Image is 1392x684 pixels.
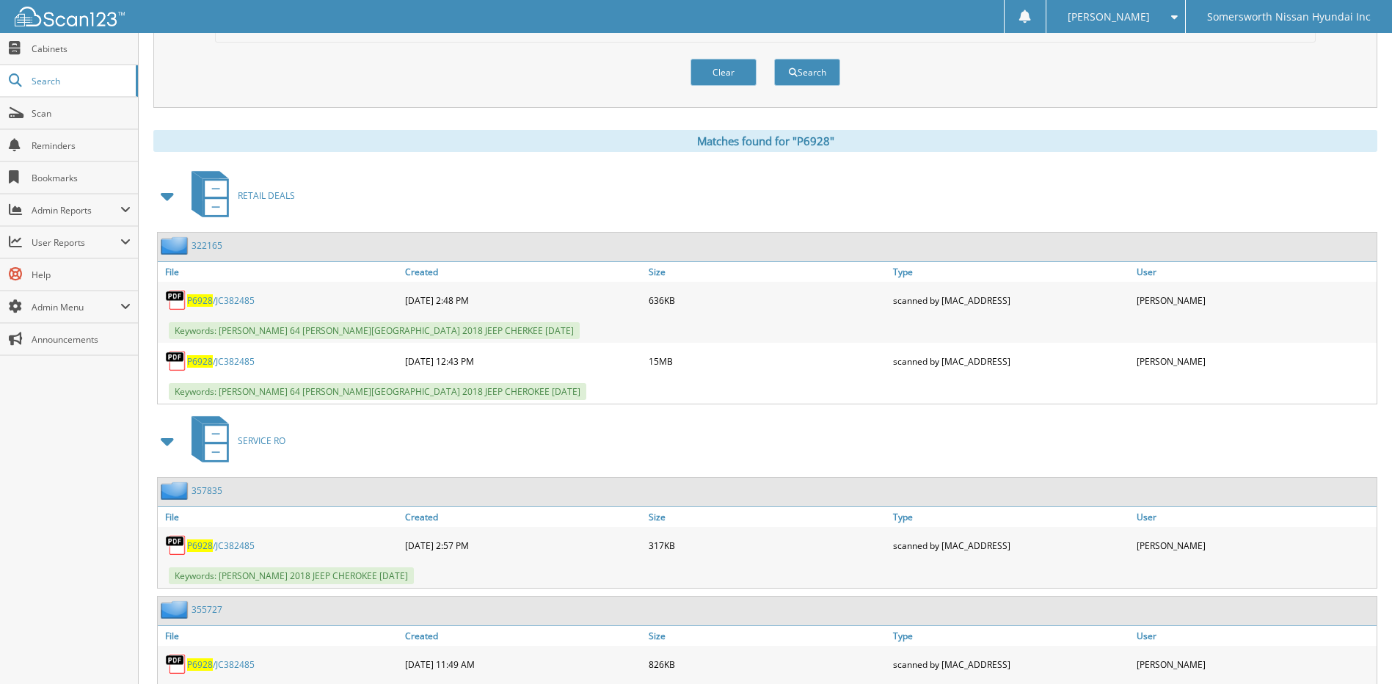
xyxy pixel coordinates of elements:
[32,204,120,217] span: Admin Reports
[15,7,125,26] img: scan123-logo-white.svg
[889,626,1133,646] a: Type
[32,236,120,249] span: User Reports
[238,189,295,202] span: RETAIL DEALS
[401,507,645,527] a: Created
[32,107,131,120] span: Scan
[889,531,1133,560] div: scanned by [MAC_ADDRESS]
[165,534,187,556] img: PDF.png
[32,269,131,281] span: Help
[32,172,131,184] span: Bookmarks
[158,507,401,527] a: File
[1207,12,1371,21] span: Somersworth Nissan Hyundai Inc
[169,383,586,400] span: Keywords: [PERSON_NAME] 64 [PERSON_NAME][GEOGRAPHIC_DATA] 2018 JEEP CHEROKEE [DATE]
[401,650,645,679] div: [DATE] 11:49 AM
[401,262,645,282] a: Created
[32,75,128,87] span: Search
[645,285,889,315] div: 636KB
[889,507,1133,527] a: Type
[187,539,255,552] a: P6928/JC382485
[161,236,192,255] img: folder2.png
[165,289,187,311] img: PDF.png
[1133,507,1377,527] a: User
[187,294,255,307] a: P6928/JC382485
[158,626,401,646] a: File
[1133,262,1377,282] a: User
[645,650,889,679] div: 826KB
[192,484,222,497] a: 357835
[187,658,255,671] a: P6928/JC382485
[169,567,414,584] span: Keywords: [PERSON_NAME] 2018 JEEP CHEROKEE [DATE]
[187,658,213,671] span: P6928
[401,346,645,376] div: [DATE] 12:43 PM
[192,603,222,616] a: 355727
[774,59,840,86] button: Search
[889,262,1133,282] a: Type
[1133,285,1377,315] div: [PERSON_NAME]
[1133,531,1377,560] div: [PERSON_NAME]
[32,139,131,152] span: Reminders
[1133,650,1377,679] div: [PERSON_NAME]
[401,531,645,560] div: [DATE] 2:57 PM
[165,350,187,372] img: PDF.png
[889,285,1133,315] div: scanned by [MAC_ADDRESS]
[165,653,187,675] img: PDF.png
[32,43,131,55] span: Cabinets
[238,434,285,447] span: SERVICE RO
[401,285,645,315] div: [DATE] 2:48 PM
[187,355,255,368] a: P6928/JC382485
[187,355,213,368] span: P6928
[161,481,192,500] img: folder2.png
[645,346,889,376] div: 15MB
[645,507,889,527] a: Size
[645,262,889,282] a: Size
[153,130,1377,152] div: Matches found for "P6928"
[158,262,401,282] a: File
[32,301,120,313] span: Admin Menu
[1133,626,1377,646] a: User
[161,600,192,619] img: folder2.png
[187,539,213,552] span: P6928
[889,650,1133,679] div: scanned by [MAC_ADDRESS]
[169,322,580,339] span: Keywords: [PERSON_NAME] 64 [PERSON_NAME][GEOGRAPHIC_DATA] 2018 JEEP CHERKEE [DATE]
[183,412,285,470] a: SERVICE RO
[192,239,222,252] a: 322165
[889,346,1133,376] div: scanned by [MAC_ADDRESS]
[645,626,889,646] a: Size
[183,167,295,225] a: RETAIL DEALS
[32,333,131,346] span: Announcements
[645,531,889,560] div: 317KB
[1319,614,1392,684] iframe: Chat Widget
[1133,346,1377,376] div: [PERSON_NAME]
[401,626,645,646] a: Created
[1068,12,1150,21] span: [PERSON_NAME]
[187,294,213,307] span: P6928
[690,59,757,86] button: Clear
